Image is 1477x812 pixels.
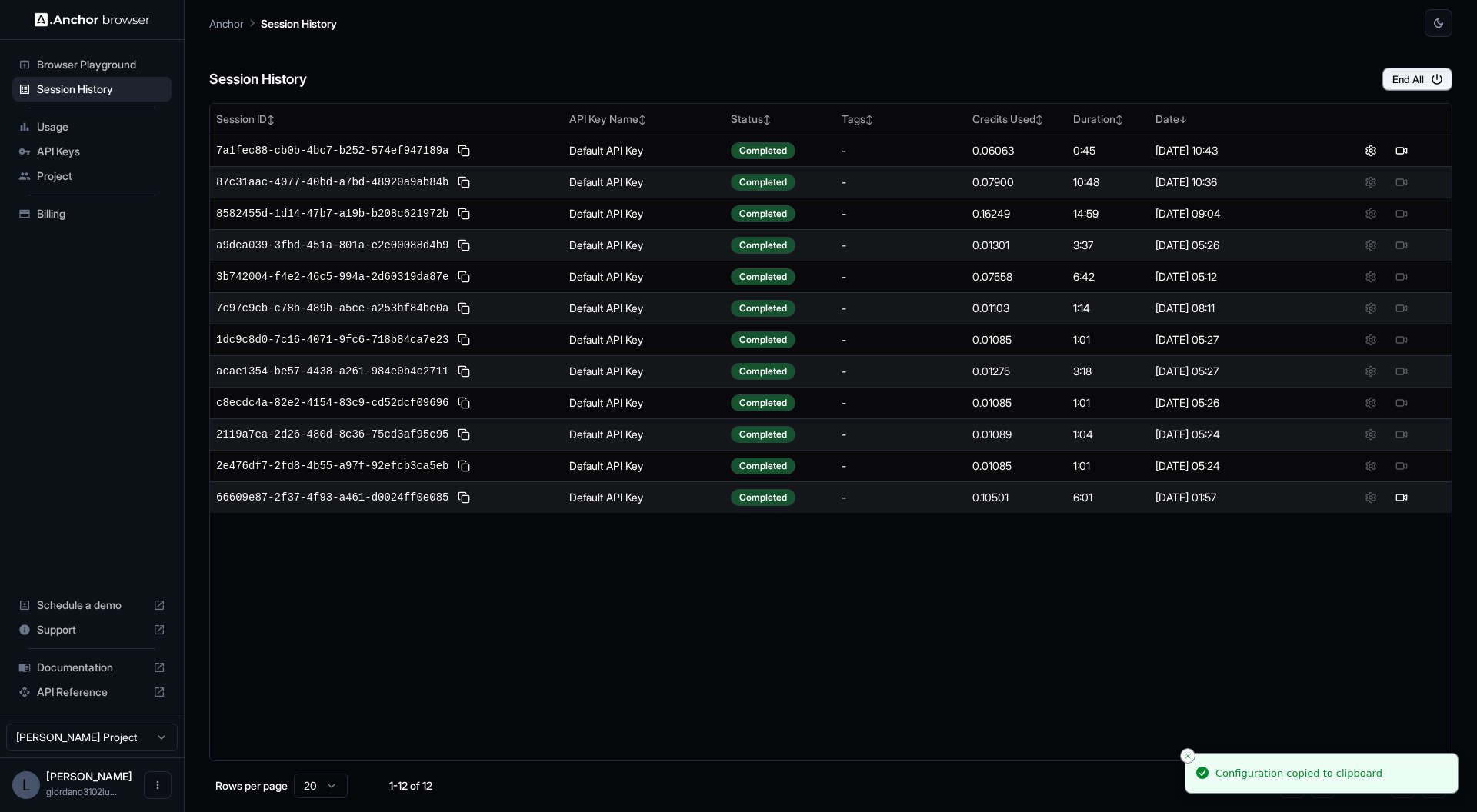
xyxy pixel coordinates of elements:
[216,364,448,379] span: acae1354-be57-4438-a261-984e0b4c2711
[1073,175,1142,190] div: 10:48
[215,778,288,794] p: Rows per page
[37,119,165,135] span: Usage
[1155,238,1315,253] div: [DATE] 05:26
[1180,748,1195,764] button: Close toast
[1155,206,1315,221] div: [DATE] 09:04
[37,622,147,637] span: Support
[261,15,337,32] p: Session History
[37,206,165,221] span: Billing
[1073,206,1142,221] div: 14:59
[731,205,795,222] div: Completed
[216,143,448,158] span: 7a1fec88-cb0b-4bc7-b252-574ef947189a
[563,387,725,418] td: Default API Key
[1382,68,1452,91] button: End All
[37,57,165,72] span: Browser Playground
[972,490,1061,505] div: 0.10501
[972,427,1061,442] div: 0.01089
[35,12,150,27] img: Anchor Logo
[563,481,725,513] td: Default API Key
[12,655,172,680] div: Documentation
[972,301,1061,316] div: 0.01103
[563,450,725,481] td: Default API Key
[972,395,1061,411] div: 0.01085
[563,418,725,450] td: Default API Key
[216,332,448,348] span: 1dc9c8d0-7c16-4071-9fc6-718b84ca7e23
[37,597,147,613] span: Schedule a demo
[842,364,960,379] div: -
[842,332,960,348] div: -
[216,458,448,474] span: 2e476df7-2fd8-4b55-a97f-92efcb3ca5eb
[638,114,646,125] span: ↕
[144,771,172,799] button: Open menu
[842,395,960,411] div: -
[1073,364,1142,379] div: 3:18
[569,111,718,127] div: API Key Name
[1155,427,1315,442] div: [DATE] 05:24
[972,458,1061,474] div: 0.01085
[1155,332,1315,348] div: [DATE] 05:27
[842,175,960,190] div: -
[12,164,172,188] div: Project
[731,237,795,254] div: Completed
[842,238,960,253] div: -
[1073,111,1142,127] div: Duration
[12,77,172,101] div: Session History
[1155,175,1315,190] div: [DATE] 10:36
[12,593,172,617] div: Schedule a demo
[216,238,448,253] span: a9dea039-3fbd-451a-801a-e2e00088d4b9
[972,111,1061,127] div: Credits Used
[1035,114,1043,125] span: ↕
[1073,332,1142,348] div: 1:01
[37,168,165,184] span: Project
[209,15,337,32] nav: breadcrumb
[209,15,244,32] p: Anchor
[731,394,795,411] div: Completed
[563,229,725,261] td: Default API Key
[1073,490,1142,505] div: 6:01
[1215,766,1382,781] div: Configuration copied to clipboard
[37,684,147,700] span: API Reference
[731,458,795,474] div: Completed
[842,269,960,285] div: -
[972,332,1061,348] div: 0.01085
[731,300,795,317] div: Completed
[972,238,1061,253] div: 0.01301
[1155,111,1315,127] div: Date
[563,355,725,387] td: Default API Key
[763,114,771,125] span: ↕
[1073,301,1142,316] div: 1:14
[1073,143,1142,158] div: 0:45
[842,206,960,221] div: -
[1155,490,1315,505] div: [DATE] 01:57
[972,364,1061,379] div: 0.01275
[1155,458,1315,474] div: [DATE] 05:24
[216,490,448,505] span: 66609e87-2f37-4f93-a461-d0024ff0e085
[731,426,795,443] div: Completed
[842,111,960,127] div: Tags
[731,111,829,127] div: Status
[731,142,795,159] div: Completed
[37,82,165,97] span: Session History
[731,331,795,348] div: Completed
[216,301,448,316] span: 7c97c9cb-c78b-489b-a5ce-a253bf84be0a
[563,198,725,229] td: Default API Key
[12,771,40,799] div: L
[267,114,275,125] span: ↕
[731,363,795,380] div: Completed
[1155,269,1315,285] div: [DATE] 05:12
[842,427,960,442] div: -
[216,111,557,127] div: Session ID
[563,324,725,355] td: Default API Key
[1155,395,1315,411] div: [DATE] 05:26
[37,144,165,159] span: API Keys
[563,261,725,292] td: Default API Key
[563,135,725,166] td: Default API Key
[1073,458,1142,474] div: 1:01
[842,490,960,505] div: -
[1115,114,1123,125] span: ↕
[842,143,960,158] div: -
[972,175,1061,190] div: 0.07900
[12,680,172,704] div: API Reference
[216,269,448,285] span: 3b742004-f4e2-46c5-994a-2d60319da87e
[865,114,873,125] span: ↕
